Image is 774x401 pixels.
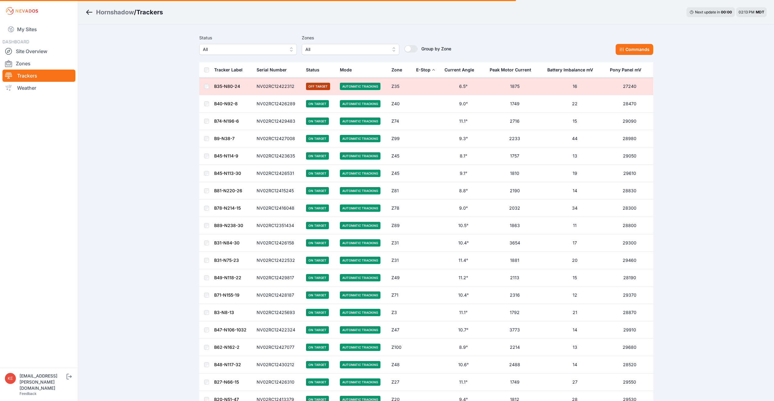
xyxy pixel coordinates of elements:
[486,165,544,182] td: 1810
[340,67,352,73] div: Mode
[606,339,653,356] td: 29680
[486,287,544,304] td: 2316
[441,234,486,252] td: 10.4°
[340,274,380,281] span: Automatic Tracking
[441,321,486,339] td: 10.7°
[253,252,303,269] td: NV02RC12422532
[486,356,544,374] td: 2488
[388,200,412,217] td: Z78
[214,345,239,350] a: B62-N162-2
[253,147,303,165] td: NV02RC12423635
[441,78,486,95] td: 6.5°
[134,8,136,16] span: /
[214,63,247,77] button: Tracker Label
[96,8,134,16] a: Hornshadow
[544,165,606,182] td: 19
[214,223,243,228] a: B89-N238-30
[486,252,544,269] td: 1881
[214,67,243,73] div: Tracker Label
[253,287,303,304] td: NV02RC12428187
[606,304,653,321] td: 28870
[544,374,606,391] td: 27
[606,130,653,147] td: 28980
[486,339,544,356] td: 2214
[544,339,606,356] td: 13
[2,45,75,57] a: Site Overview
[253,234,303,252] td: NV02RC12426158
[388,165,412,182] td: Z45
[306,309,329,316] span: On Target
[441,304,486,321] td: 11.1°
[544,130,606,147] td: 44
[214,310,234,315] a: B3-N8-13
[544,321,606,339] td: 14
[199,44,297,55] button: All
[490,63,536,77] button: Peak Motor Current
[2,22,75,37] a: My Sites
[340,117,380,125] span: Automatic Tracking
[486,374,544,391] td: 1749
[306,222,329,229] span: On Target
[547,67,593,73] div: Battery Imbalance mV
[340,361,380,368] span: Automatic Tracking
[253,304,303,321] td: NV02RC12425693
[486,95,544,113] td: 1749
[388,182,412,200] td: Z81
[306,135,329,142] span: On Target
[441,374,486,391] td: 11.1°
[214,292,239,298] a: B71-N155-19
[547,63,598,77] button: Battery Imbalance mV
[253,374,303,391] td: NV02RC12426310
[253,200,303,217] td: NV02RC12416048
[340,100,380,107] span: Automatic Tracking
[2,39,29,44] span: DASHBOARD
[214,205,241,211] a: B78-N214-15
[340,378,380,386] span: Automatic Tracking
[253,356,303,374] td: NV02RC12430212
[388,113,412,130] td: Z74
[486,130,544,147] td: 2233
[340,83,380,90] span: Automatic Tracking
[441,287,486,304] td: 10.4°
[214,153,238,158] a: B45-N114-9
[445,67,474,73] div: Current Angle
[306,67,319,73] div: Status
[340,344,380,351] span: Automatic Tracking
[302,34,399,42] label: Zones
[544,200,606,217] td: 34
[306,204,329,212] span: On Target
[606,287,653,304] td: 29370
[441,217,486,234] td: 10.5°
[486,113,544,130] td: 2716
[2,82,75,94] a: Weather
[606,252,653,269] td: 29460
[388,78,412,95] td: Z35
[606,78,653,95] td: 27240
[214,258,239,263] a: B31-N75-23
[257,67,287,73] div: Serial Number
[486,304,544,321] td: 1792
[253,130,303,147] td: NV02RC12427008
[5,373,16,384] img: keadams@sundt.com
[421,46,451,51] span: Group by Zone
[388,130,412,147] td: Z99
[214,118,239,124] a: B74-N196-6
[340,152,380,160] span: Automatic Tracking
[214,188,242,193] a: B81-N220-26
[606,217,653,234] td: 28800
[388,269,412,287] td: Z49
[214,84,240,89] a: B35-N80-24
[441,269,486,287] td: 11.2°
[441,182,486,200] td: 8.8°
[203,46,285,53] span: All
[544,287,606,304] td: 12
[306,170,329,177] span: On Target
[490,67,531,73] div: Peak Motor Current
[306,152,329,160] span: On Target
[214,136,235,141] a: B9-N38-7
[739,10,754,14] span: 02:13 PM
[486,147,544,165] td: 1757
[606,321,653,339] td: 29910
[391,63,407,77] button: Zone
[486,217,544,234] td: 1863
